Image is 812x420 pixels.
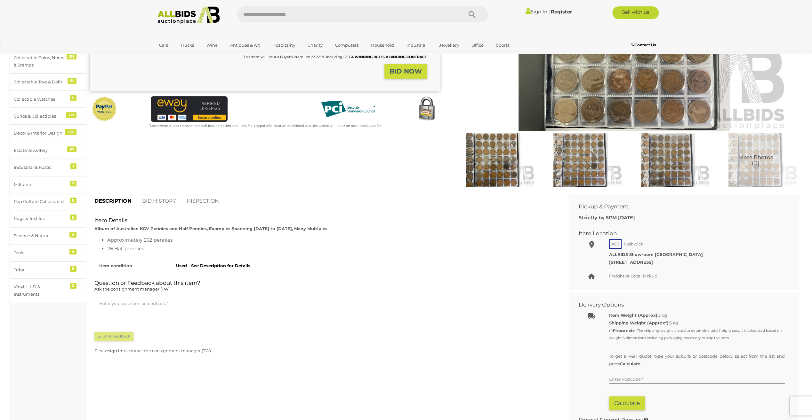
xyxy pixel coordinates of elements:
a: More Photos(11) [713,133,798,187]
div: Rugs & Textiles [14,215,67,222]
h2: Pickup & Payment [579,204,780,210]
strong: ALLBIDS Showroom [GEOGRAPHIC_DATA] [609,252,703,257]
a: DESCRIPTION [90,192,136,211]
div: 5 [70,95,76,101]
a: Sign In [526,9,547,15]
small: This Item will incur a Buyer's Premium of 22.5% including GST. [243,55,427,59]
a: Collectible Watches 5 [10,91,86,108]
a: Sports [492,40,513,51]
span: More Photos (11) [738,154,773,166]
div: 221 [66,112,76,118]
div: Curios & Collectibles [14,113,67,120]
div: 97 [67,146,76,152]
button: Search [456,6,488,22]
a: Industrial [402,40,431,51]
div: Decor & Interior Design [14,129,67,137]
li: Approximately 262 pennies [107,236,555,244]
a: Pop Culture Collectables 5 [10,193,86,210]
h2: Delivery Options [579,302,780,308]
strong: BID NOW [390,67,422,75]
div: 7 [70,181,76,186]
strong: Shipping Weight (Approx*): [609,320,670,325]
a: INSPECTION [182,192,224,211]
a: Militaria 7 [10,176,86,193]
a: Estate Jewellery 97 [10,142,86,159]
a: Wine [202,40,222,51]
a: Sell with us [612,6,659,19]
div: Collectible Watches [14,96,67,103]
p: Please to contact the consignment manager (TW) [94,347,555,354]
b: Item Weight (Approx): [609,313,658,318]
a: Decor & Interior Design 256 [10,125,86,142]
span: ACT [609,239,622,249]
img: Official PayPal Seal [91,96,117,122]
div: 4 [69,249,76,254]
button: Submit feedback [94,332,133,341]
div: Tribal [14,266,67,274]
div: 5 [70,198,76,203]
p: To get a P&H quote, type your suburb or postcode below, select from the list and press . [609,353,785,368]
button: BID NOW [384,64,427,79]
img: Album of Australian KGV Pennies and Half Pennies, Examples Spanning 1911 to 1936, Many Multiples [538,133,623,187]
div: Industrial & Rustic [14,164,67,171]
strong: Album of Australian KGV Pennies and Half Pennies, Examples Spanning [DATE] to [DATE], Many Multiples [94,226,327,231]
div: Collectable Toys & Dolls [14,78,67,86]
h2: Question or Feedback about this item? [94,280,555,293]
a: Register [551,9,572,15]
div: 131 [67,54,76,59]
div: Pop Culture Collectables [14,198,67,205]
a: Science & Nature 4 [10,227,86,244]
div: 5 [70,266,76,272]
strong: [STREET_ADDRESS] [609,260,653,265]
a: Curios & Collectibles 221 [10,108,86,125]
a: Office [467,40,488,51]
strong: Item condition [99,263,132,268]
a: Jewellery [435,40,463,51]
div: 52 [68,78,76,84]
a: Charity [303,40,327,51]
span: Ask the consignment manager (TW) [94,286,170,292]
a: BID HISTORY [137,192,181,211]
img: Album of Australian KGV Pennies and Half Pennies, Examples Spanning 1911 to 1936, Many Multiples [451,133,535,187]
img: PCI DSS compliant [316,96,380,122]
img: Album of Australian KGV Pennies and Half Pennies, Examples Spanning 1911 to 1936, Many Multiples [626,133,710,187]
h2: Item Location [579,230,780,237]
small: (*) - The shipping weight is used to determine total freight cost. It is calculated based on weig... [609,328,782,340]
div: 256 [65,129,76,135]
b: A WINNING BID IS A BINDING CONTRACT [351,55,427,59]
span: | [548,8,550,15]
img: Allbids.com.au [154,6,223,24]
a: Trucks [176,40,198,51]
span: Fyshwick [623,240,645,248]
strong: Used - See Description for Details [176,263,250,268]
a: Household [367,40,398,51]
a: Industrial & Rustic 1 [10,159,86,176]
img: Secured by Rapid SSL [414,96,439,122]
button: Calculate [609,396,645,410]
a: Antiques & Art [226,40,264,51]
a: [GEOGRAPHIC_DATA] [155,51,209,61]
div: 1 [70,163,76,169]
div: Vinyl, Hi-Fi & Instruments [14,283,67,298]
a: sign in [108,348,122,353]
a: Hospitality [268,40,299,51]
div: Collectable Coins, Notes & Stamps [14,54,67,69]
li: 26 Half pennies [107,244,555,253]
img: eWAY Payment Gateway [151,96,228,122]
div: Tools [14,249,67,256]
a: Tribal 5 [10,261,86,278]
div: Militaria [14,181,67,188]
div: 3 kg [609,312,785,319]
a: Contact Us [631,42,657,49]
img: Album of Australian KGV Pennies and Half Pennies, Examples Spanning 1911 to 1936, Many Multiples [713,133,798,187]
strong: Please note [613,328,635,333]
div: 3 [70,283,76,289]
a: Computers [331,40,363,51]
div: 5 [70,214,76,220]
a: Vinyl, Hi-Fi & Instruments 3 [10,278,86,303]
a: Collectable Toys & Dolls 52 [10,74,86,90]
div: 4 [69,232,76,237]
b: Calculate [620,361,640,366]
div: Estate Jewellery [14,147,67,154]
div: Science & Nature [14,232,67,239]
